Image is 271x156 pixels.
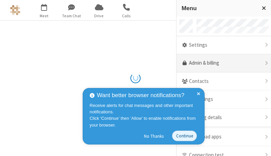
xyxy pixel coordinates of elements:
[176,109,271,127] div: Meeting details
[141,131,167,141] button: No Thanks
[59,13,84,19] span: Team Chat
[176,90,271,109] div: Recordings
[10,5,20,15] img: Astra
[172,131,197,141] button: Continue
[32,13,57,19] span: Meet
[97,91,184,100] span: Want better browser notifications?
[114,13,139,19] span: Calls
[182,5,256,12] h3: Menu
[176,128,271,146] div: Download apps
[176,72,271,91] div: Contacts
[90,102,200,128] div: Receive alerts for chat messages and other important notifications. Click ‘Continue’ then ‘Allow’...
[86,13,112,19] span: Drive
[176,36,271,54] div: Settings
[176,54,271,72] a: Admin & billing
